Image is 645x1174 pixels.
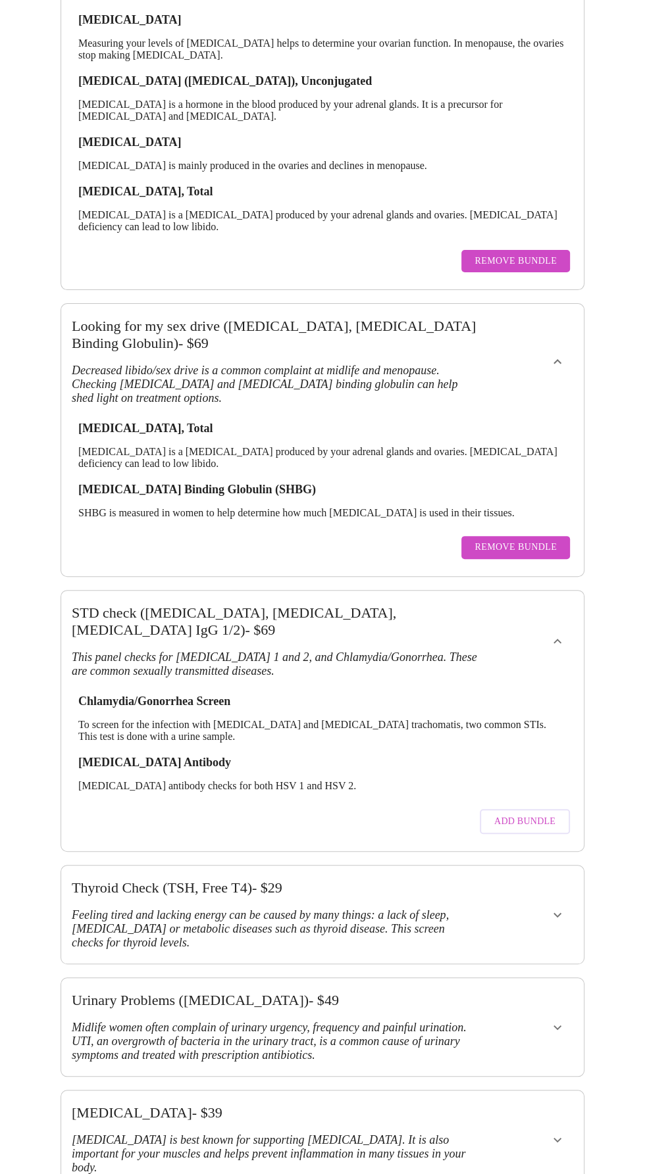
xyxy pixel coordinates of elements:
[78,160,567,172] p: [MEDICAL_DATA] is mainly produced in the ovaries and declines in menopause.
[78,135,567,149] h3: [MEDICAL_DATA]
[480,809,570,835] button: Add Bundle
[542,899,573,931] button: show more
[72,1021,477,1062] h3: Midlife women often complain of urinary urgency, frequency and painful urination. UTI, an overgro...
[72,364,477,405] h3: Decreased libido/sex drive is a common complaint at midlife and menopause. Checking [MEDICAL_DATA...
[461,536,570,559] button: Remove Bundle
[78,37,567,61] p: Measuring your levels of [MEDICAL_DATA] helps to determine your ovarian function. In menopause, t...
[78,780,567,792] p: [MEDICAL_DATA] antibody checks for both HSV 1 and HSV 2.
[72,604,477,639] h3: STD check ([MEDICAL_DATA], [MEDICAL_DATA], [MEDICAL_DATA] IgG 1/2) - $ 69
[78,13,567,27] h3: [MEDICAL_DATA]
[78,185,567,199] h3: [MEDICAL_DATA], Total
[494,814,555,830] span: Add Bundle
[78,719,567,743] p: To screen for the infection with [MEDICAL_DATA] and [MEDICAL_DATA] trachomatis, two common STIs. ...
[72,1104,477,1121] h3: [MEDICAL_DATA] - $ 39
[72,650,477,678] h3: This panel checks for [MEDICAL_DATA] 1 and 2, and Chlamydia/Gonorrhea. These are common sexually ...
[78,695,567,708] h3: Chlamydia/Gonorrhea Screen
[78,756,567,770] h3: [MEDICAL_DATA] Antibody
[78,209,567,233] p: [MEDICAL_DATA] is a [MEDICAL_DATA] produced by your adrenal glands and ovaries. [MEDICAL_DATA] de...
[78,99,567,122] p: [MEDICAL_DATA] is a hormone in the blood produced by your adrenal glands. It is a precursor for [...
[72,879,477,896] h3: Thyroid Check (TSH, Free T4) - $ 29
[475,253,557,270] span: Remove Bundle
[78,422,567,435] h3: [MEDICAL_DATA], Total
[78,483,567,497] h3: [MEDICAL_DATA] Binding Globulin (SHBG)
[542,625,573,657] button: show more
[78,74,567,88] h3: [MEDICAL_DATA] ([MEDICAL_DATA]), Unconjugated
[78,446,567,470] p: [MEDICAL_DATA] is a [MEDICAL_DATA] produced by your adrenal glands and ovaries. [MEDICAL_DATA] de...
[542,346,573,378] button: show more
[72,908,477,950] h3: Feeling tired and lacking energy can be caused by many things: a lack of sleep, [MEDICAL_DATA] or...
[72,318,477,352] h3: Looking for my sex drive ([MEDICAL_DATA], [MEDICAL_DATA] Binding Globulin) - $ 69
[461,250,570,273] button: Remove Bundle
[542,1124,573,1156] button: show more
[475,539,557,556] span: Remove Bundle
[78,507,567,519] p: SHBG is measured in women to help determine how much [MEDICAL_DATA] is used in their tissues.
[72,992,477,1009] h3: Urinary Problems ([MEDICAL_DATA]) - $ 49
[542,1012,573,1043] button: show more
